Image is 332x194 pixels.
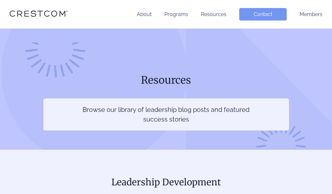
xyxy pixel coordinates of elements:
[10,175,322,189] h2: Leadership Development
[137,11,152,17] a: About
[164,11,188,17] a: Programs
[239,8,287,21] a: Contact
[300,11,322,17] a: Members
[201,11,226,17] a: Resources
[82,105,250,124] p: Browse our library of leadership blog posts and featured success stories
[43,73,289,87] h1: Resources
